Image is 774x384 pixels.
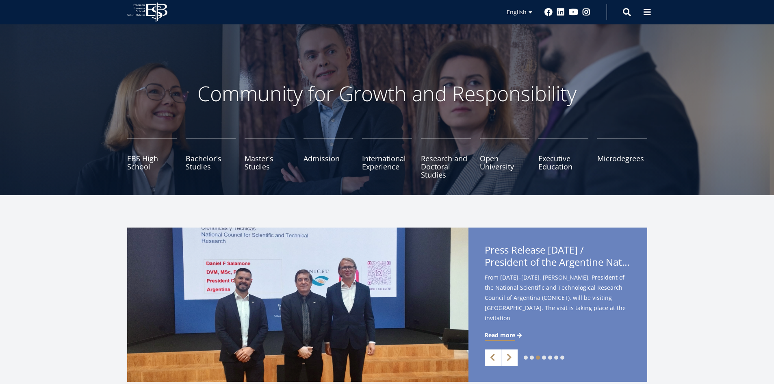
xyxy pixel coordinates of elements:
a: 5 [548,356,552,360]
p: Community for Growth and Responsibility [172,81,603,106]
a: Admission [304,138,353,179]
a: Executive Education [538,138,588,179]
a: Next [501,349,518,366]
a: Master's Studies [245,138,295,179]
a: Linkedin [557,8,565,16]
a: 1 [524,356,528,360]
a: 6 [554,356,558,360]
a: Youtube [569,8,578,16]
a: Open University [480,138,530,179]
a: 3 [536,356,540,360]
span: Read more [485,331,515,339]
a: Read more [485,331,523,339]
a: Facebook [544,8,553,16]
a: International Experience [362,138,412,179]
a: Bachelor's Studies [186,138,236,179]
a: 2 [530,356,534,360]
span: Press Release [DATE] / [485,244,631,271]
a: Microdegrees [597,138,647,179]
a: 4 [542,356,546,360]
a: EBS High School [127,138,177,179]
a: 7 [560,356,564,360]
span: President of the Argentine National Scientific Agency [PERSON_NAME] Visits [GEOGRAPHIC_DATA] [485,256,631,268]
a: Research and Doctoral Studies [421,138,471,179]
img: img [127,228,468,382]
span: From [DATE]–[DATE], [PERSON_NAME], President of the National Scientific and Technological Researc... [485,272,631,336]
a: Previous [485,349,501,366]
a: Instagram [582,8,590,16]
